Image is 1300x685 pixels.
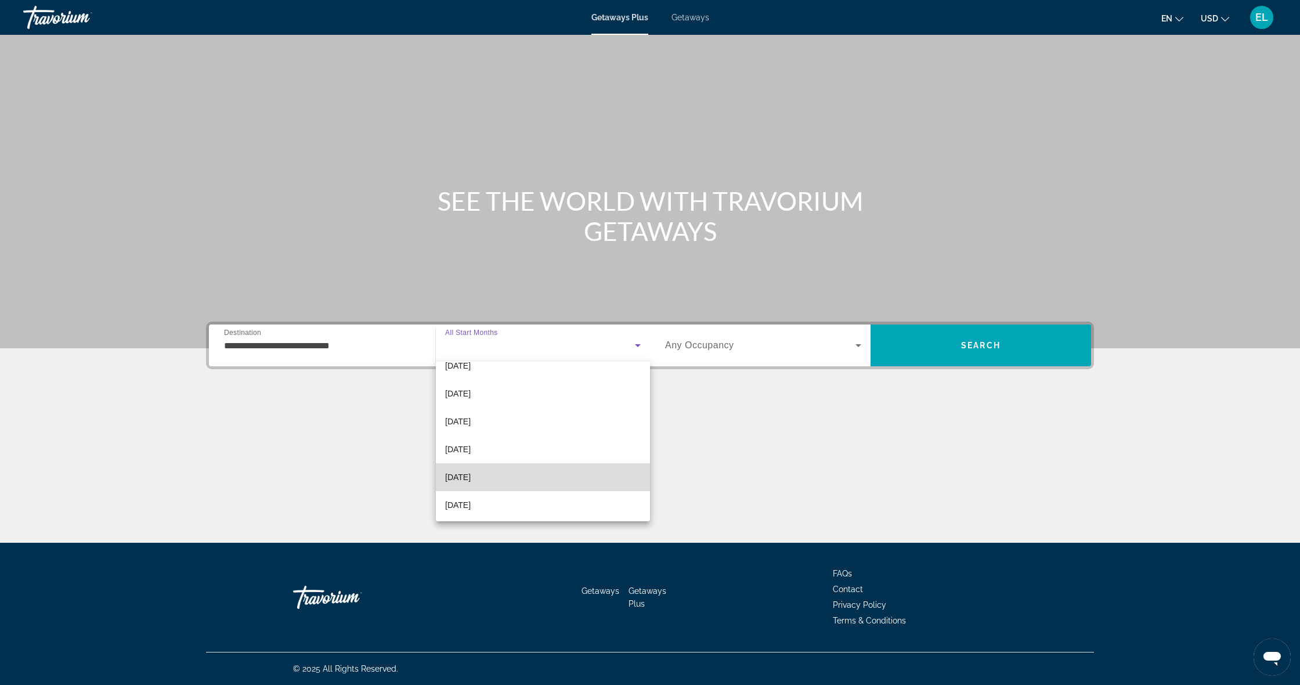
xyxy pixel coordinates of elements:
span: [DATE] [445,387,471,401]
span: [DATE] [445,470,471,484]
span: [DATE] [445,498,471,512]
span: [DATE] [445,442,471,456]
span: [DATE] [445,359,471,373]
span: [DATE] [445,414,471,428]
iframe: Button to launch messaging window [1254,639,1291,676]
